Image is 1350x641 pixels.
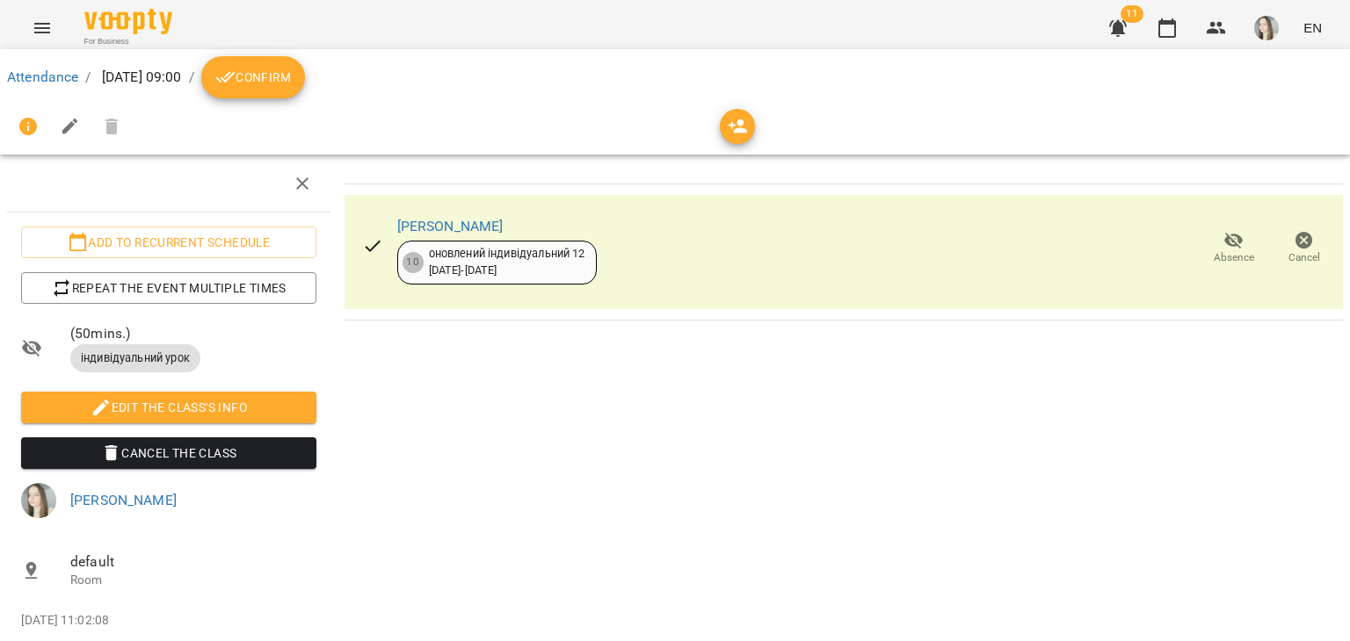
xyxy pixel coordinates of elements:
[403,252,424,273] div: 10
[7,68,78,85] a: Attendance
[1288,250,1320,265] span: Cancel
[21,483,56,518] img: a8d7fb5a1d89beb58b3ded8a11ed441a.jpeg
[7,56,1343,98] nav: breadcrumb
[84,36,172,47] span: For Business
[35,397,302,418] span: Edit the class's Info
[1214,250,1254,265] span: Absence
[1199,224,1269,273] button: Absence
[70,492,177,508] a: [PERSON_NAME]
[1269,224,1339,273] button: Cancel
[429,246,585,278] div: оновлений індивідуальний 12 [DATE] - [DATE]
[21,7,63,49] button: Menu
[70,350,200,366] span: індивідуальний урок
[84,9,172,34] img: Voopty Logo
[215,67,291,88] span: Confirm
[70,572,316,589] p: Room
[35,232,302,253] span: Add to recurrent schedule
[189,67,194,88] li: /
[21,437,316,469] button: Cancel the class
[1254,16,1279,40] img: a8d7fb5a1d89beb58b3ded8a11ed441a.jpeg
[201,56,305,98] button: Confirm
[1296,11,1329,44] button: EN
[70,551,316,573] span: default
[35,443,302,464] span: Cancel the class
[21,392,316,423] button: Edit the class's Info
[85,67,91,88] li: /
[397,218,504,234] a: [PERSON_NAME]
[1121,5,1143,23] span: 11
[21,612,316,630] p: [DATE] 11:02:08
[21,227,316,258] button: Add to recurrent schedule
[1303,18,1322,37] span: EN
[98,67,182,88] p: [DATE] 09:00
[70,323,316,344] span: ( 50 mins. )
[35,277,302,299] span: Repeat the event multiple times
[21,272,316,304] button: Repeat the event multiple times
